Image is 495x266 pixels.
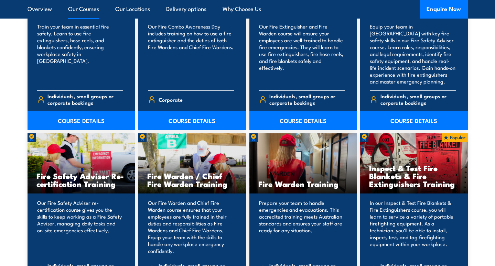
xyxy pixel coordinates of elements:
[370,199,456,254] p: In our Inspect & Test Fire Blankets & Fire Extinguishers course, you will learn to service a vari...
[28,111,135,130] a: COURSE DETAILS
[258,180,348,188] h3: Fire Warden Training
[37,199,123,254] p: Our Fire Safety Adviser re-certification course gives you the skills to keep working as a Fire Sa...
[159,94,183,105] span: Corporate
[47,93,123,106] span: Individuals, small groups or corporate bookings
[360,111,468,130] a: COURSE DETAILS
[36,172,126,188] h3: Fire Safety Adviser Re-certification Training
[380,93,456,106] span: Individuals, small groups or corporate bookings
[269,93,345,106] span: Individuals, small groups or corporate bookings
[147,172,237,188] h3: Fire Warden / Chief Fire Warden Training
[259,199,345,254] p: Prepare your team to handle emergencies and evacuations. This accredited training meets Australia...
[370,23,456,85] p: Equip your team in [GEOGRAPHIC_DATA] with key fire safety skills in our Fire Safety Adviser cours...
[249,111,357,130] a: COURSE DETAILS
[259,23,345,85] p: Our Fire Extinguisher and Fire Warden course will ensure your employees are well-trained to handl...
[37,23,123,85] p: Train your team in essential fire safety. Learn to use fire extinguishers, hose reels, and blanke...
[138,111,246,130] a: COURSE DETAILS
[369,164,459,188] h3: Inspect & Test Fire Blankets & Fire Extinguishers Training
[148,23,234,85] p: Our Fire Combo Awareness Day includes training on how to use a fire extinguisher and the duties o...
[148,199,234,254] p: Our Fire Warden and Chief Fire Warden course ensures that your employees are fully trained in the...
